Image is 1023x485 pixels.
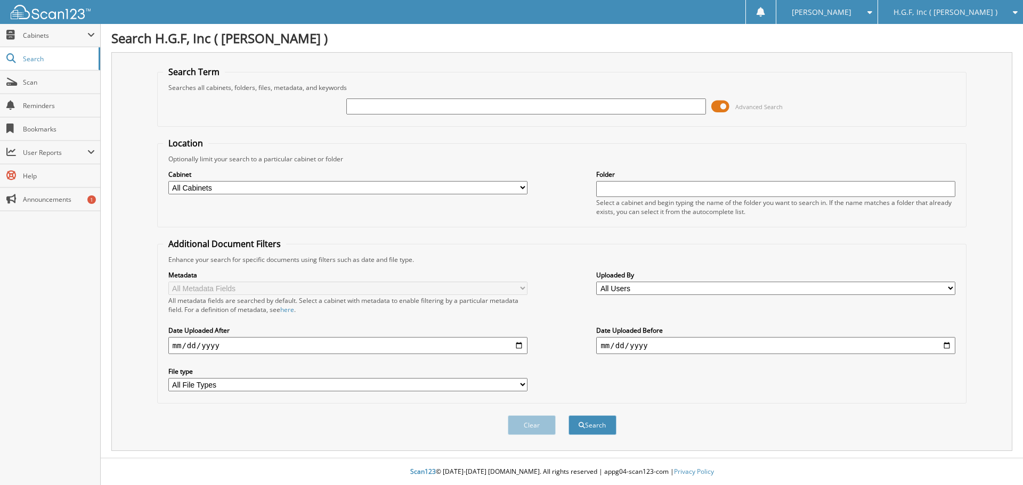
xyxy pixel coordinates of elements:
label: File type [168,367,527,376]
span: Cabinets [23,31,87,40]
h1: Search H.G.F, Inc ( [PERSON_NAME] ) [111,29,1012,47]
span: [PERSON_NAME] [792,9,851,15]
button: Search [569,415,616,435]
label: Uploaded By [596,270,955,280]
legend: Location [163,137,208,149]
label: Date Uploaded After [168,326,527,335]
div: © [DATE]-[DATE] [DOMAIN_NAME]. All rights reserved | appg04-scan123-com | [101,459,1023,485]
a: here [280,305,294,314]
div: 1 [87,195,96,204]
span: Search [23,54,93,63]
span: Bookmarks [23,125,95,134]
label: Date Uploaded Before [596,326,955,335]
label: Metadata [168,270,527,280]
img: scan123-logo-white.svg [11,5,91,19]
a: Privacy Policy [674,467,714,476]
span: Scan123 [410,467,436,476]
label: Cabinet [168,170,527,179]
span: Advanced Search [735,103,783,111]
input: start [168,337,527,354]
span: Announcements [23,195,95,204]
label: Folder [596,170,955,179]
span: Scan [23,78,95,87]
div: Searches all cabinets, folders, files, metadata, and keywords [163,83,961,92]
div: Enhance your search for specific documents using filters such as date and file type. [163,255,961,264]
span: User Reports [23,148,87,157]
legend: Additional Document Filters [163,238,286,250]
div: Optionally limit your search to a particular cabinet or folder [163,154,961,163]
legend: Search Term [163,66,225,78]
div: All metadata fields are searched by default. Select a cabinet with metadata to enable filtering b... [168,296,527,314]
span: Reminders [23,101,95,110]
span: Help [23,171,95,180]
div: Select a cabinet and begin typing the name of the folder you want to search in. If the name match... [596,198,955,216]
input: end [596,337,955,354]
span: H.G.F, Inc ( [PERSON_NAME] ) [894,9,997,15]
button: Clear [508,415,556,435]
